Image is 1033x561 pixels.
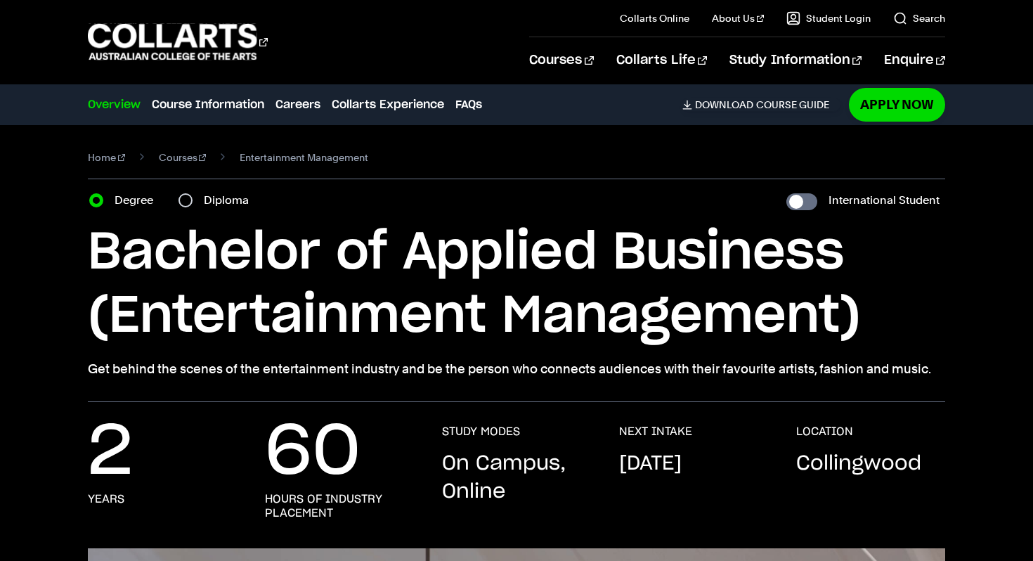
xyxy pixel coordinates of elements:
span: Entertainment Management [240,148,368,167]
span: Download [695,98,753,111]
a: Student Login [786,11,871,25]
p: Get behind the scenes of the entertainment industry and be the person who connects audiences with... [88,359,945,379]
p: 2 [88,425,133,481]
a: Courses [529,37,593,84]
label: Degree [115,191,162,210]
h3: NEXT INTAKE [619,425,692,439]
a: Apply Now [849,88,945,121]
a: Course Information [152,96,264,113]
h1: Bachelor of Applied Business (Entertainment Management) [88,221,945,348]
a: Overview [88,96,141,113]
label: Diploma [204,191,257,210]
h3: STUDY MODES [442,425,520,439]
a: About Us [712,11,764,25]
p: On Campus, Online [442,450,591,506]
a: Collarts Experience [332,96,444,113]
label: International Student [829,191,940,210]
p: 60 [265,425,360,481]
a: DownloadCourse Guide [682,98,840,111]
a: Courses [159,148,207,167]
div: Go to homepage [88,22,268,62]
a: Search [893,11,945,25]
h3: LOCATION [796,425,853,439]
a: Careers [275,96,320,113]
a: Enquire [884,37,945,84]
a: FAQs [455,96,482,113]
a: Collarts Life [616,37,707,84]
p: Collingwood [796,450,921,478]
h3: years [88,492,124,506]
h3: hours of industry placement [265,492,414,520]
a: Study Information [729,37,862,84]
a: Home [88,148,125,167]
p: [DATE] [619,450,682,478]
a: Collarts Online [620,11,689,25]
